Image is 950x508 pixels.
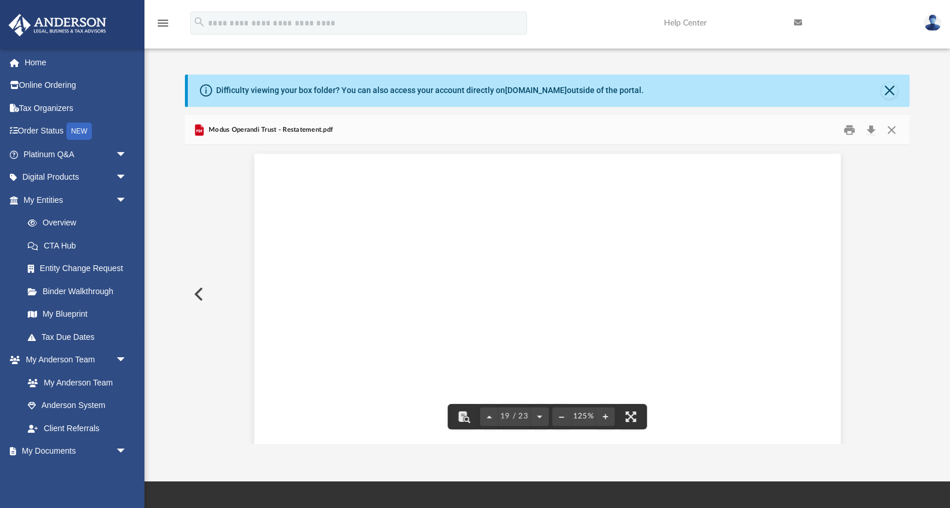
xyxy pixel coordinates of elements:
span: 19 / 23 [499,413,530,420]
a: My Anderson Teamarrow_drop_down [8,348,139,372]
span: arrow_drop_down [116,188,139,212]
a: My Documentsarrow_drop_down [8,440,139,463]
a: Client Referrals [16,417,139,440]
a: Binder Walkthrough [16,280,144,303]
button: Zoom out [552,404,570,429]
div: Difficulty viewing your box folder? You can also access your account directly on outside of the p... [216,84,644,97]
a: Entity Change Request [16,257,144,280]
a: My Entitiesarrow_drop_down [8,188,144,212]
button: Download [860,121,881,139]
a: [DOMAIN_NAME] [505,86,567,95]
a: Anderson System [16,394,139,417]
a: Tax Organizers [8,97,144,120]
span: Modus Operandi Trust - Restatement.pdf [206,125,333,135]
a: menu [156,22,170,30]
div: NEW [66,123,92,140]
div: File preview [185,145,910,443]
i: search [193,16,206,28]
button: Enter fullscreen [618,404,643,429]
button: Close [881,121,902,139]
button: Next page [530,404,548,429]
a: Overview [16,212,144,235]
a: Tax Due Dates [16,325,144,348]
button: Previous page [480,404,499,429]
div: Document Viewer [185,145,910,443]
a: Order StatusNEW [8,120,144,143]
a: My Anderson Team [16,371,133,394]
button: Zoom in [596,404,614,429]
img: Anderson Advisors Platinum Portal [5,14,110,36]
a: Home [8,51,144,74]
span: arrow_drop_down [116,348,139,372]
a: Online Ordering [8,74,144,97]
div: Preview [185,115,910,444]
img: User Pic [924,14,941,31]
a: Platinum Q&Aarrow_drop_down [8,143,144,166]
span: arrow_drop_down [116,166,139,190]
a: CTA Hub [16,234,144,257]
span: arrow_drop_down [116,440,139,463]
a: Digital Productsarrow_drop_down [8,166,144,189]
a: My Blueprint [16,303,139,326]
button: Print [838,121,861,139]
a: Box [16,462,133,485]
button: 19 / 23 [499,404,530,429]
button: Toggle findbar [451,404,477,429]
button: Close [881,83,897,99]
button: Previous File [185,278,210,310]
div: Current zoom level [570,413,596,420]
i: menu [156,16,170,30]
span: arrow_drop_down [116,143,139,166]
